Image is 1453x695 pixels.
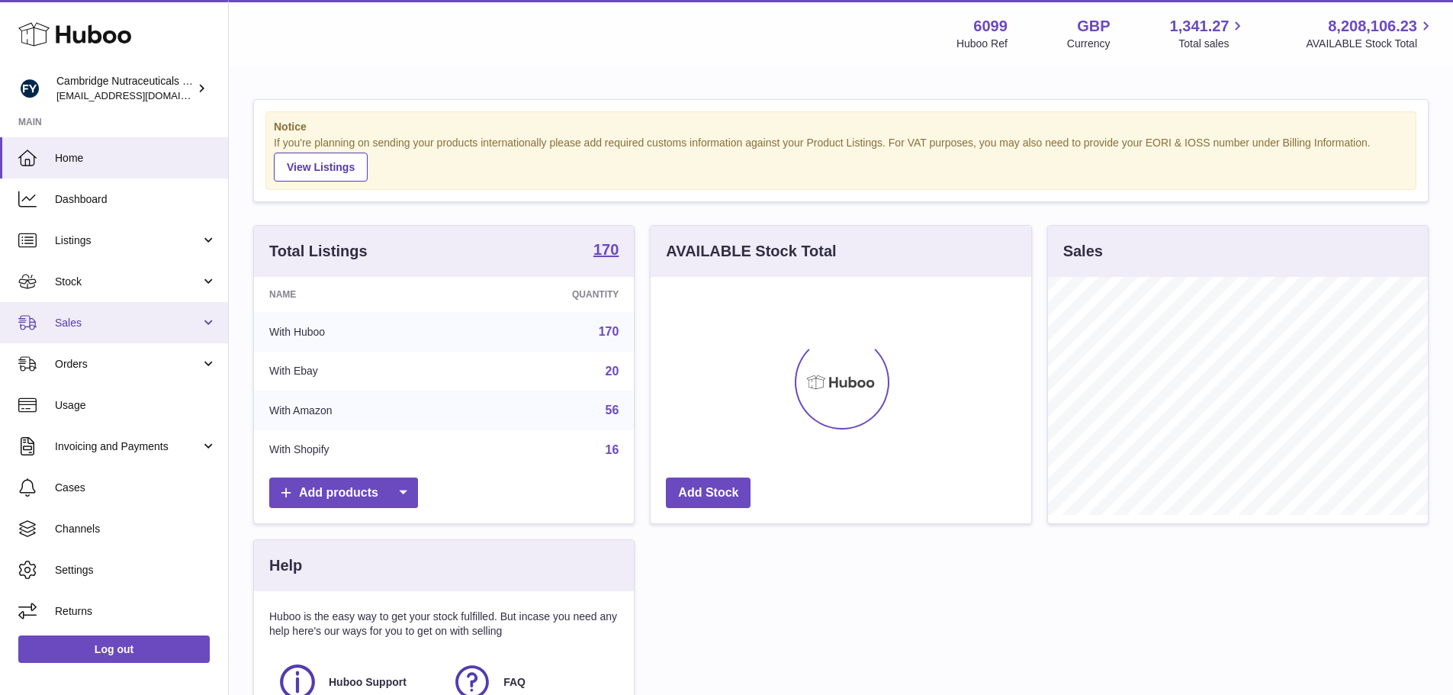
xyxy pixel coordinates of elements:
[56,89,224,101] span: [EMAIL_ADDRESS][DOMAIN_NAME]
[55,522,217,536] span: Channels
[973,16,1008,37] strong: 6099
[269,241,368,262] h3: Total Listings
[55,316,201,330] span: Sales
[1328,16,1417,37] span: 8,208,106.23
[254,277,462,312] th: Name
[956,37,1008,51] div: Huboo Ref
[329,675,407,690] span: Huboo Support
[55,357,201,372] span: Orders
[503,675,526,690] span: FAQ
[666,241,836,262] h3: AVAILABLE Stock Total
[1077,16,1110,37] strong: GBP
[1306,16,1435,51] a: 8,208,106.23 AVAILABLE Stock Total
[55,481,217,495] span: Cases
[254,430,462,470] td: With Shopify
[254,391,462,430] td: With Amazon
[55,398,217,413] span: Usage
[254,312,462,352] td: With Huboo
[606,365,619,378] a: 20
[1170,16,1247,51] a: 1,341.27 Total sales
[1170,16,1230,37] span: 1,341.27
[55,233,201,248] span: Listings
[274,153,368,182] a: View Listings
[55,439,201,454] span: Invoicing and Payments
[274,120,1408,134] strong: Notice
[462,277,635,312] th: Quantity
[55,275,201,289] span: Stock
[269,610,619,639] p: Huboo is the easy way to get your stock fulfilled. But incase you need any help here's our ways f...
[56,74,194,103] div: Cambridge Nutraceuticals Ltd
[606,443,619,456] a: 16
[666,478,751,509] a: Add Stock
[55,604,217,619] span: Returns
[55,192,217,207] span: Dashboard
[599,325,619,338] a: 170
[1306,37,1435,51] span: AVAILABLE Stock Total
[274,136,1408,182] div: If you're planning on sending your products internationally please add required customs informati...
[254,352,462,391] td: With Ebay
[55,151,217,166] span: Home
[18,77,41,100] img: internalAdmin-6099@internal.huboo.com
[606,404,619,417] a: 56
[593,242,619,260] a: 170
[269,478,418,509] a: Add products
[593,242,619,257] strong: 170
[1063,241,1103,262] h3: Sales
[269,555,302,576] h3: Help
[18,635,210,663] a: Log out
[1067,37,1111,51] div: Currency
[1178,37,1246,51] span: Total sales
[55,563,217,578] span: Settings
